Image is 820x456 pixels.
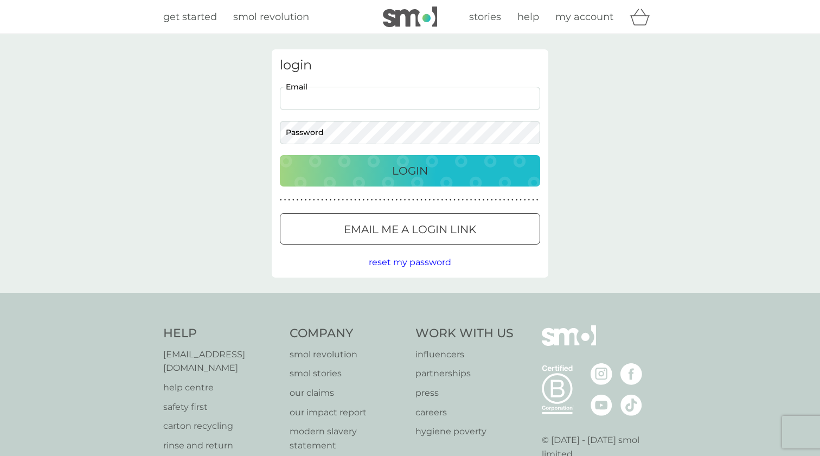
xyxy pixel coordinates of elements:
p: ● [474,197,476,203]
p: ● [400,197,402,203]
a: help centre [163,381,279,395]
p: ● [429,197,431,203]
button: Login [280,155,540,187]
a: carton recycling [163,419,279,433]
p: ● [375,197,377,203]
p: ● [383,197,386,203]
p: ● [387,197,389,203]
a: smol revolution [290,348,405,362]
p: Email me a login link [344,221,476,238]
p: ● [350,197,353,203]
div: basket [630,6,657,28]
p: [EMAIL_ADDRESS][DOMAIN_NAME] [163,348,279,375]
p: ● [486,197,489,203]
p: ● [334,197,336,203]
p: ● [346,197,348,203]
a: rinse and return [163,439,279,453]
span: help [517,11,539,23]
p: ● [483,197,485,203]
img: smol [383,7,437,27]
p: ● [491,197,493,203]
h3: login [280,57,540,73]
p: ● [458,197,460,203]
p: ● [453,197,456,203]
p: ● [371,197,373,203]
p: ● [313,197,315,203]
p: ● [305,197,307,203]
img: visit the smol Tiktok page [620,394,642,416]
p: ● [417,197,419,203]
p: ● [524,197,526,203]
img: visit the smol Instagram page [591,363,612,385]
p: ● [528,197,530,203]
p: ● [433,197,435,203]
img: visit the smol Facebook page [620,363,642,385]
a: our impact report [290,406,405,420]
p: ● [420,197,422,203]
a: partnerships [415,367,514,381]
a: hygiene poverty [415,425,514,439]
p: ● [325,197,328,203]
p: smol stories [290,367,405,381]
a: get started [163,9,217,25]
p: ● [532,197,534,203]
p: ● [309,197,311,203]
a: influencers [415,348,514,362]
span: stories [469,11,501,23]
p: ● [466,197,468,203]
a: careers [415,406,514,420]
p: ● [450,197,452,203]
p: ● [437,197,439,203]
p: ● [292,197,294,203]
p: ● [516,197,518,203]
p: ● [288,197,290,203]
p: ● [445,197,447,203]
p: ● [396,197,398,203]
img: visit the smol Youtube page [591,394,612,416]
p: ● [338,197,340,203]
p: ● [511,197,514,203]
p: ● [367,197,369,203]
p: ● [363,197,365,203]
p: ● [503,197,505,203]
p: ● [284,197,286,203]
p: ● [404,197,406,203]
p: ● [330,197,332,203]
span: reset my password [369,257,451,267]
p: ● [441,197,443,203]
a: smol revolution [233,9,309,25]
p: ● [358,197,361,203]
p: ● [280,197,282,203]
a: press [415,386,514,400]
p: ● [321,197,323,203]
p: ● [354,197,356,203]
p: ● [300,197,303,203]
p: ● [520,197,522,203]
a: my account [555,9,613,25]
a: safety first [163,400,279,414]
button: reset my password [369,255,451,269]
p: ● [392,197,394,203]
a: modern slavery statement [290,425,405,452]
span: get started [163,11,217,23]
h4: Company [290,325,405,342]
p: ● [499,197,501,203]
span: smol revolution [233,11,309,23]
p: ● [297,197,299,203]
p: ● [478,197,481,203]
p: ● [536,197,539,203]
p: Login [392,162,428,179]
p: ● [462,197,464,203]
a: our claims [290,386,405,400]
